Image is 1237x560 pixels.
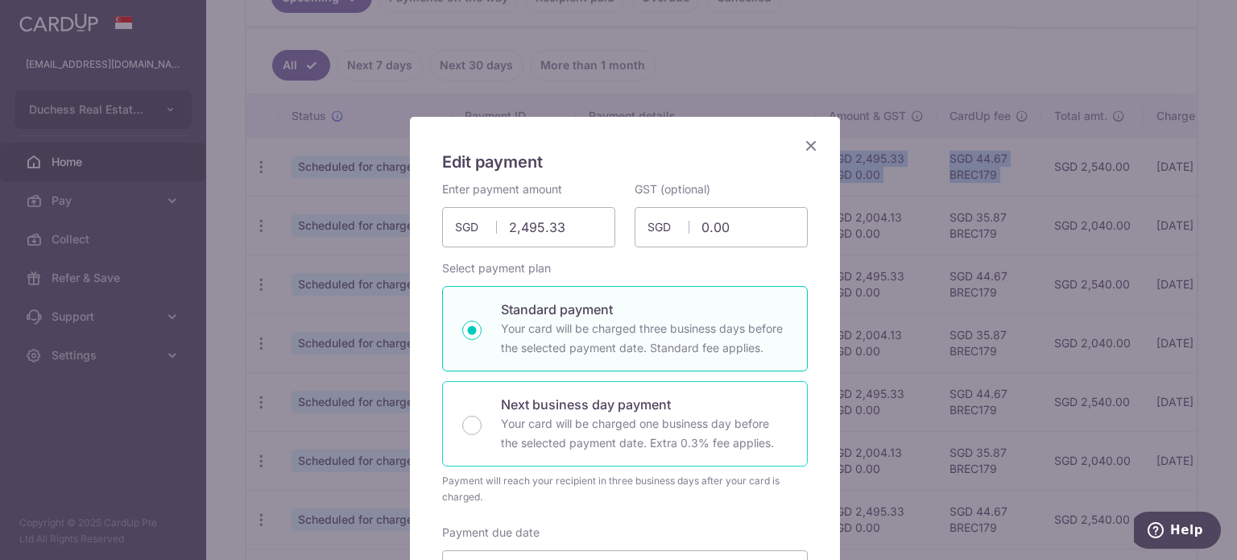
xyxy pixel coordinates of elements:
p: Standard payment [501,300,788,319]
span: SGD [455,219,497,235]
p: Next business day payment [501,395,788,414]
input: 0.00 [635,207,808,247]
p: Your card will be charged three business days before the selected payment date. Standard fee appl... [501,319,788,358]
label: Enter payment amount [442,181,562,197]
h5: Edit payment [442,149,808,175]
span: SGD [647,219,689,235]
input: 0.00 [442,207,615,247]
label: Payment due date [442,525,540,541]
label: Select payment plan [442,260,551,276]
div: Payment will reach your recipient in three business days after your card is charged. [442,473,808,505]
iframe: Opens a widget where you can find more information [1134,512,1221,552]
label: GST (optional) [635,181,710,197]
p: Your card will be charged one business day before the selected payment date. Extra 0.3% fee applies. [501,414,788,453]
button: Close [801,136,821,156]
